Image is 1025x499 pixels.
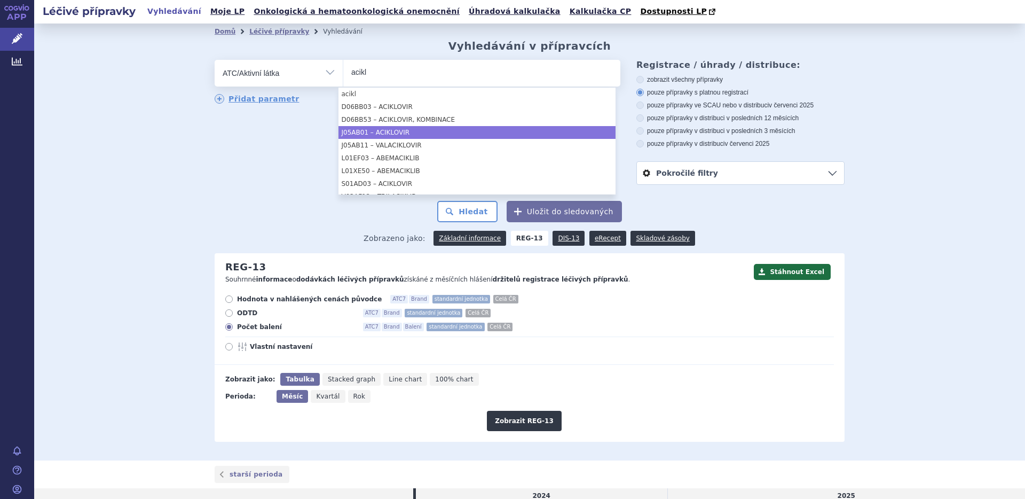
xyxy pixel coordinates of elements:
[466,309,491,317] span: Celá ČR
[636,101,845,110] label: pouze přípravky ve SCAU nebo v distribuci
[437,201,498,222] button: Hledat
[338,165,616,177] li: L01XE50 – ABEMACIKLIB
[338,88,616,100] li: acikl
[363,323,381,331] span: ATC7
[237,323,354,331] span: Počet balení
[432,295,490,303] span: standardní jednotka
[323,24,376,40] li: Vyhledávání
[511,231,548,246] strong: REG-13
[215,28,235,35] a: Domů
[215,94,299,104] a: Přidat parametr
[637,162,844,184] a: Pokročilé filtry
[338,126,616,139] li: J05AB01 – ACIKLOVIR
[237,309,354,317] span: ODTD
[493,295,518,303] span: Celá ČR
[566,4,635,19] a: Kalkulačka CP
[250,4,463,19] a: Onkologická a hematoonkologická onemocnění
[640,7,707,15] span: Dostupnosti LP
[405,309,462,317] span: standardní jednotka
[338,113,616,126] li: D06BB53 – ACIKLOVIR, KOMBINACE
[487,323,512,331] span: Celá ČR
[636,60,845,70] h3: Registrace / úhrady / distribuce:
[249,28,309,35] a: Léčivé přípravky
[553,231,585,246] a: DIS-13
[630,231,695,246] a: Skladové zásoby
[215,466,289,483] a: starší perioda
[338,139,616,152] li: J05AB11 – VALACIKLOVIR
[636,127,845,135] label: pouze přípravky v distribuci v posledních 3 měsících
[338,177,616,190] li: S01AD03 – ACIKLOVIR
[338,152,616,165] li: L01EF03 – ABEMACIKLIB
[433,231,506,246] a: Základní informace
[144,4,204,19] a: Vyhledávání
[636,88,845,97] label: pouze přípravky s platnou registrací
[769,102,814,109] span: v červenci 2025
[636,114,845,122] label: pouze přípravky v distribuci v posledních 12 měsících
[225,373,275,386] div: Zobrazit jako:
[427,323,484,331] span: standardní jednotka
[637,4,721,19] a: Dostupnosti LP
[338,190,616,203] li: V03AF12 – TRILACIKLIB
[507,201,622,222] button: Uložit do sledovaných
[353,393,366,400] span: Rok
[589,231,626,246] a: eRecept
[286,376,314,383] span: Tabulka
[493,276,628,283] strong: držitelů registrace léčivých přípravků
[382,309,402,317] span: Brand
[724,140,769,147] span: v červenci 2025
[435,376,473,383] span: 100% chart
[282,393,303,400] span: Měsíc
[207,4,248,19] a: Moje LP
[390,295,408,303] span: ATC7
[754,264,831,280] button: Stáhnout Excel
[338,100,616,113] li: D06BB03 – ACIKLOVIR
[316,393,340,400] span: Kvartál
[225,390,271,403] div: Perioda:
[466,4,564,19] a: Úhradová kalkulačka
[487,411,562,431] button: Zobrazit REG-13
[636,75,845,84] label: zobrazit všechny přípravky
[237,295,382,303] span: Hodnota v nahlášených cenách původce
[382,323,402,331] span: Brand
[363,309,381,317] span: ATC7
[34,4,144,19] h2: Léčivé přípravky
[409,295,429,303] span: Brand
[636,139,845,148] label: pouze přípravky v distribuci
[448,40,611,52] h2: Vyhledávání v přípravcích
[250,342,367,351] span: Vlastní nastavení
[296,276,404,283] strong: dodávkách léčivých přípravků
[364,231,425,246] span: Zobrazeno jako:
[256,276,293,283] strong: informace
[328,376,375,383] span: Stacked graph
[403,323,424,331] span: Balení
[389,376,422,383] span: Line chart
[225,275,748,284] p: Souhrnné o získáné z měsíčních hlášení .
[225,261,266,273] h2: REG-13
